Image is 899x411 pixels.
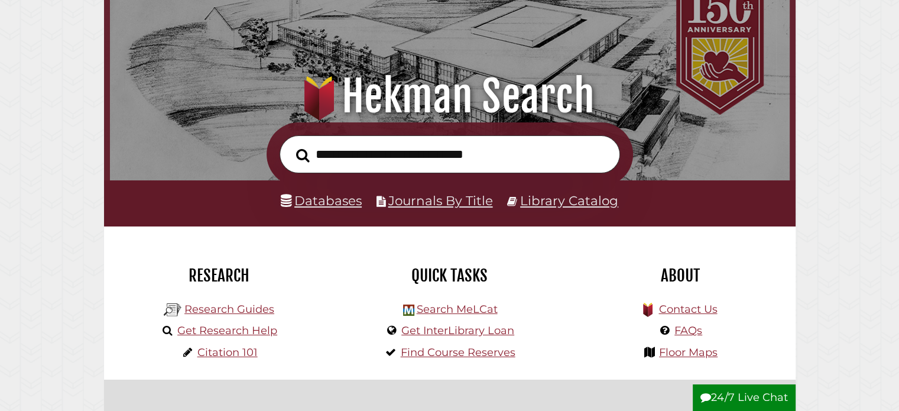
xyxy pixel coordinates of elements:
a: Journals By Title [388,193,493,208]
img: Hekman Library Logo [403,305,414,316]
h2: Research [113,266,326,286]
a: Research Guides [184,303,274,316]
h2: Quick Tasks [343,266,556,286]
a: Databases [281,193,362,208]
i: Search [296,148,310,162]
a: Get Research Help [177,324,277,337]
a: Library Catalog [520,193,618,208]
h1: Hekman Search [123,70,775,122]
a: Contact Us [658,303,717,316]
a: Find Course Reserves [401,346,515,359]
img: Hekman Library Logo [164,301,181,319]
a: FAQs [674,324,702,337]
a: Search MeLCat [416,303,497,316]
button: Search [290,145,316,166]
h2: About [574,266,787,286]
a: Get InterLibrary Loan [401,324,514,337]
a: Citation 101 [197,346,258,359]
a: Floor Maps [659,346,718,359]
